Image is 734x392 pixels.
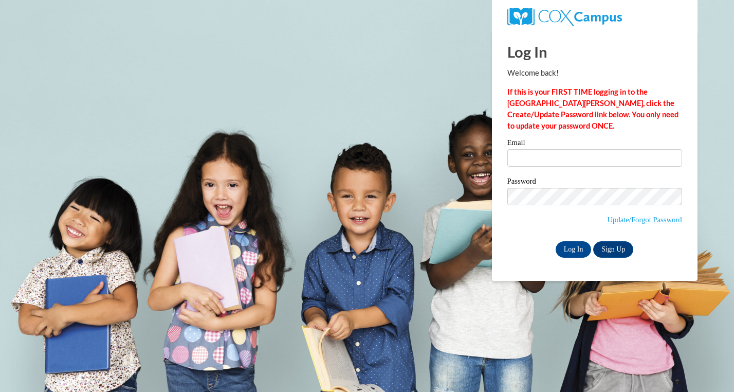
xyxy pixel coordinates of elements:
[593,241,633,258] a: Sign Up
[507,41,682,62] h1: Log In
[507,12,622,21] a: COX Campus
[507,139,682,149] label: Email
[507,67,682,79] p: Welcome back!
[556,241,592,258] input: Log In
[608,216,682,224] a: Update/Forgot Password
[507,177,682,188] label: Password
[507,8,622,26] img: COX Campus
[507,87,678,130] strong: If this is your FIRST TIME logging in to the [GEOGRAPHIC_DATA][PERSON_NAME], click the Create/Upd...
